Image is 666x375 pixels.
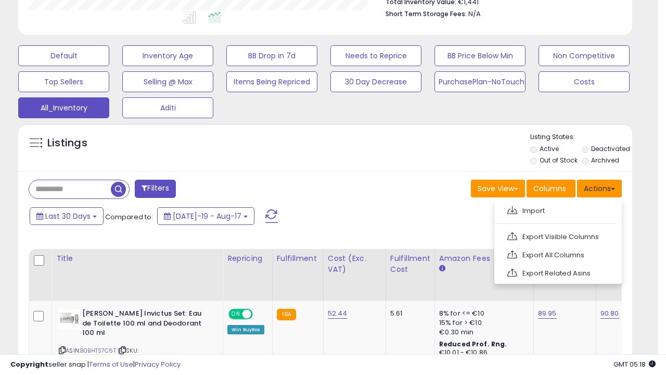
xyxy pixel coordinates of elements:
button: 30 Day Decrease [330,71,421,92]
button: Aditi [122,97,213,118]
button: [DATE]-19 - Aug-17 [157,207,254,225]
a: Import [500,203,614,219]
div: 5.61 [390,309,427,318]
div: Win BuyBox [227,325,264,334]
img: 41SHpQeEb7L._SL40_.jpg [59,309,80,330]
button: Top Sellers [18,71,109,92]
strong: Copyright [10,359,48,369]
div: ASIN: [59,309,215,374]
a: 52.44 [328,308,348,319]
button: Actions [577,180,622,197]
b: [PERSON_NAME] Invictus Set: Eau de Toilette 100 ml and Deodorant 100 ml [82,309,209,341]
span: OFF [251,310,268,319]
button: BB Price Below Min [434,45,526,66]
p: Listing States: [530,132,632,142]
button: Items Being Repriced [226,71,317,92]
button: PurchasePlan-NoTouch [434,71,526,92]
div: 8% for <= €10 [439,309,526,318]
div: Title [56,253,219,264]
a: Privacy Policy [135,359,181,369]
div: Cost (Exc. VAT) [328,253,381,275]
div: Fulfillment Cost [390,253,430,275]
span: 2025-09-17 05:18 GMT [613,359,656,369]
button: Columns [527,180,575,197]
b: Reduced Prof. Rng. [439,340,507,348]
a: 89.95 [538,308,557,319]
span: N/A [468,9,481,19]
span: Last 30 Days [45,211,91,221]
button: BB Drop in 7d [226,45,317,66]
div: Repricing [227,253,268,264]
label: Archived [591,156,619,165]
button: Selling @ Max [122,71,213,92]
span: Compared to: [105,212,153,222]
a: Terms of Use [89,359,133,369]
button: Last 30 Days [30,207,104,225]
span: Columns [533,183,566,194]
button: Default [18,45,109,66]
label: Out of Stock [540,156,578,165]
button: All_Inventory [18,97,109,118]
label: Active [540,144,559,153]
a: Export All Columns [500,247,614,263]
div: 15% for > €10 [439,318,526,328]
button: Inventory Age [122,45,213,66]
span: [DATE]-19 - Aug-17 [173,211,241,221]
label: Deactivated [591,144,630,153]
small: Amazon Fees. [439,264,445,273]
h5: Listings [47,136,87,151]
a: Export Related Asins [500,265,614,281]
button: Save View [471,180,525,197]
a: Export Visible Columns [500,229,614,245]
div: Fulfillment [277,253,319,264]
div: seller snap | | [10,360,181,370]
button: Needs to Reprice [330,45,421,66]
span: ON [229,310,242,319]
small: FBA [277,309,296,320]
button: Non Competitive [539,45,630,66]
button: Filters [135,180,175,198]
b: Short Term Storage Fees: [386,9,467,18]
div: Amazon Fees [439,253,529,264]
a: 90.80 [600,308,619,319]
button: Costs [539,71,630,92]
div: €0.30 min [439,328,526,337]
